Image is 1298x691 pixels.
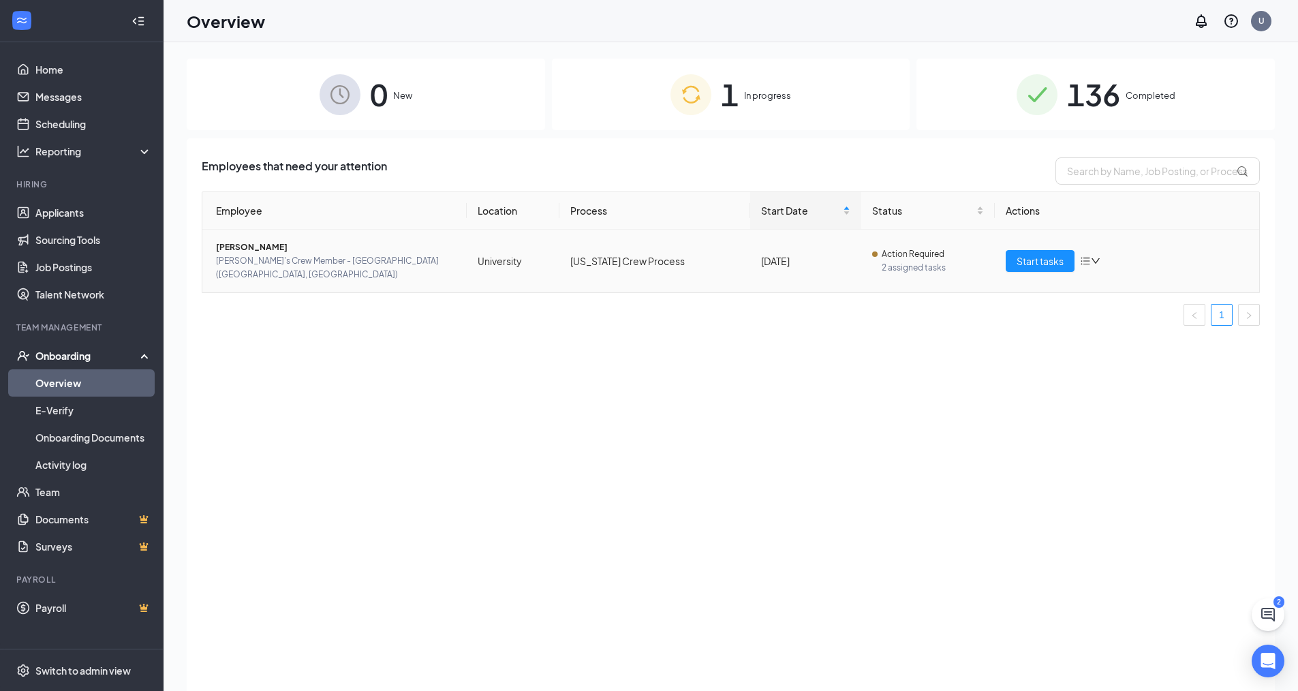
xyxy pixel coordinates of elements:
[370,71,388,118] span: 0
[187,10,265,33] h1: Overview
[35,369,152,397] a: Overview
[1067,71,1120,118] span: 136
[16,144,30,158] svg: Analysis
[1252,598,1284,631] button: ChatActive
[35,83,152,110] a: Messages
[35,110,152,138] a: Scheduling
[861,192,995,230] th: Status
[1238,304,1260,326] li: Next Page
[1055,157,1260,185] input: Search by Name, Job Posting, or Process
[16,322,149,333] div: Team Management
[1260,606,1276,623] svg: ChatActive
[216,254,456,281] span: [PERSON_NAME]'s Crew Member - [GEOGRAPHIC_DATA] ([GEOGRAPHIC_DATA], [GEOGRAPHIC_DATA])
[1238,304,1260,326] button: right
[35,594,152,621] a: PayrollCrown
[1126,89,1175,102] span: Completed
[467,192,559,230] th: Location
[559,192,750,230] th: Process
[872,203,974,218] span: Status
[1184,304,1205,326] button: left
[393,89,412,102] span: New
[1080,256,1091,266] span: bars
[1190,311,1199,320] span: left
[132,14,145,28] svg: Collapse
[35,478,152,506] a: Team
[744,89,791,102] span: In progress
[35,281,152,308] a: Talent Network
[721,71,739,118] span: 1
[16,349,30,363] svg: UserCheck
[761,254,850,268] div: [DATE]
[35,424,152,451] a: Onboarding Documents
[216,241,456,254] span: [PERSON_NAME]
[1223,13,1239,29] svg: QuestionInfo
[16,179,149,190] div: Hiring
[35,199,152,226] a: Applicants
[1184,304,1205,326] li: Previous Page
[35,56,152,83] a: Home
[995,192,1259,230] th: Actions
[16,574,149,585] div: Payroll
[1193,13,1209,29] svg: Notifications
[35,533,152,560] a: SurveysCrown
[35,506,152,533] a: DocumentsCrown
[35,349,140,363] div: Onboarding
[467,230,559,292] td: University
[882,261,984,275] span: 2 assigned tasks
[1211,304,1233,326] li: 1
[35,226,152,254] a: Sourcing Tools
[1006,250,1075,272] button: Start tasks
[761,203,840,218] span: Start Date
[202,157,387,185] span: Employees that need your attention
[35,144,153,158] div: Reporting
[35,397,152,424] a: E-Verify
[882,247,944,261] span: Action Required
[1273,596,1284,608] div: 2
[1258,15,1265,27] div: U
[15,14,29,27] svg: WorkstreamLogo
[1091,256,1100,266] span: down
[16,664,30,677] svg: Settings
[35,664,131,677] div: Switch to admin view
[35,451,152,478] a: Activity log
[35,254,152,281] a: Job Postings
[1211,305,1232,325] a: 1
[1252,645,1284,677] div: Open Intercom Messenger
[202,192,467,230] th: Employee
[1017,254,1064,268] span: Start tasks
[559,230,750,292] td: [US_STATE] Crew Process
[1245,311,1253,320] span: right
